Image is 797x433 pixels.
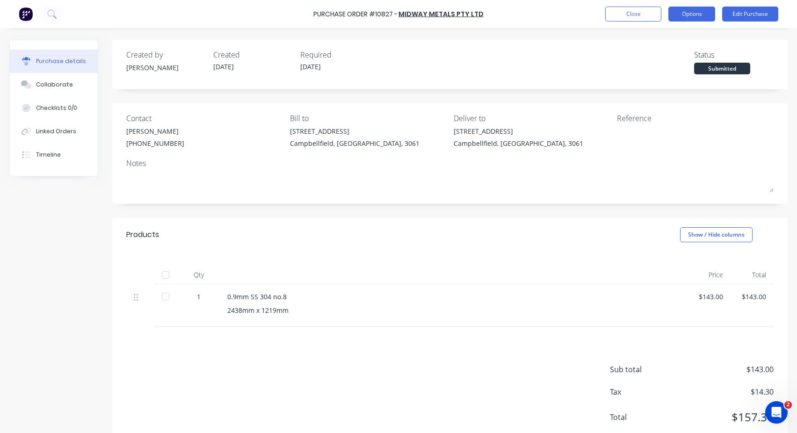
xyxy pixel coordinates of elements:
div: Total [731,266,774,284]
div: [PERSON_NAME] [126,63,206,72]
div: [PERSON_NAME] [126,126,184,136]
div: 2438mm x 1219mm [227,305,680,315]
div: Price [688,266,731,284]
button: Close [605,7,661,22]
div: [STREET_ADDRESS] [290,126,420,136]
div: [PHONE_NUMBER] [126,138,184,148]
div: Notes [126,158,774,169]
div: $143.00 [695,292,723,302]
div: Campbellfield, [GEOGRAPHIC_DATA], 3061 [290,138,420,148]
button: Checklists 0/0 [10,96,98,120]
span: Total [610,411,680,423]
div: Products [126,229,159,240]
div: Collaborate [36,80,73,89]
div: Deliver to [454,113,610,124]
div: Timeline [36,151,61,159]
div: Bill to [290,113,447,124]
div: Linked Orders [36,127,76,136]
button: Purchase details [10,50,98,73]
button: Timeline [10,143,98,166]
div: [STREET_ADDRESS] [454,126,583,136]
div: Created by [126,49,206,60]
button: Collaborate [10,73,98,96]
div: 1 [185,292,212,302]
div: $143.00 [738,292,766,302]
a: Midway Metals Pty Ltd [398,9,484,19]
span: Sub total [610,364,680,375]
div: Purchase details [36,57,86,65]
span: $14.30 [680,386,774,397]
div: Contact [126,113,283,124]
div: Created [213,49,293,60]
div: Status [694,49,774,60]
span: $143.00 [680,364,774,375]
div: Submitted [694,63,750,74]
div: Reference [617,113,774,124]
span: Tax [610,386,680,397]
iframe: Intercom live chat [765,401,788,424]
img: Factory [19,7,33,21]
button: Show / Hide columns [680,227,753,242]
span: 2 [784,401,792,409]
div: Purchase Order #10827 - [313,9,398,19]
div: 0.9mm SS 304 no.8 [227,292,680,302]
div: Qty [178,266,220,284]
button: Edit Purchase [722,7,778,22]
div: Campbellfield, [GEOGRAPHIC_DATA], 3061 [454,138,583,148]
div: Checklists 0/0 [36,104,77,112]
button: Options [668,7,715,22]
button: Linked Orders [10,120,98,143]
span: $157.30 [680,409,774,426]
div: Required [300,49,380,60]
